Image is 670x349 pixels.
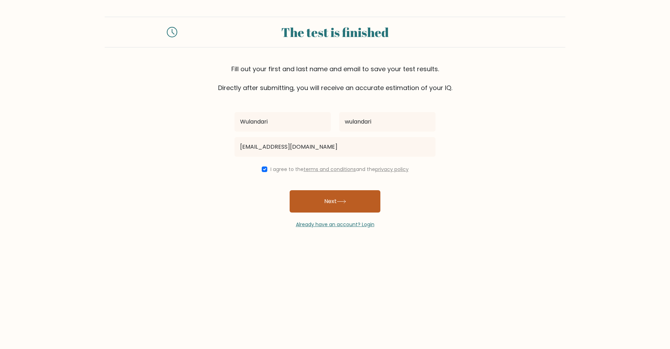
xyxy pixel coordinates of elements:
[186,23,484,42] div: The test is finished
[234,137,435,157] input: Email
[270,166,409,173] label: I agree to the and the
[339,112,435,132] input: Last name
[375,166,409,173] a: privacy policy
[304,166,356,173] a: terms and conditions
[296,221,374,228] a: Already have an account? Login
[105,64,565,92] div: Fill out your first and last name and email to save your test results. Directly after submitting,...
[234,112,331,132] input: First name
[290,190,380,213] button: Next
